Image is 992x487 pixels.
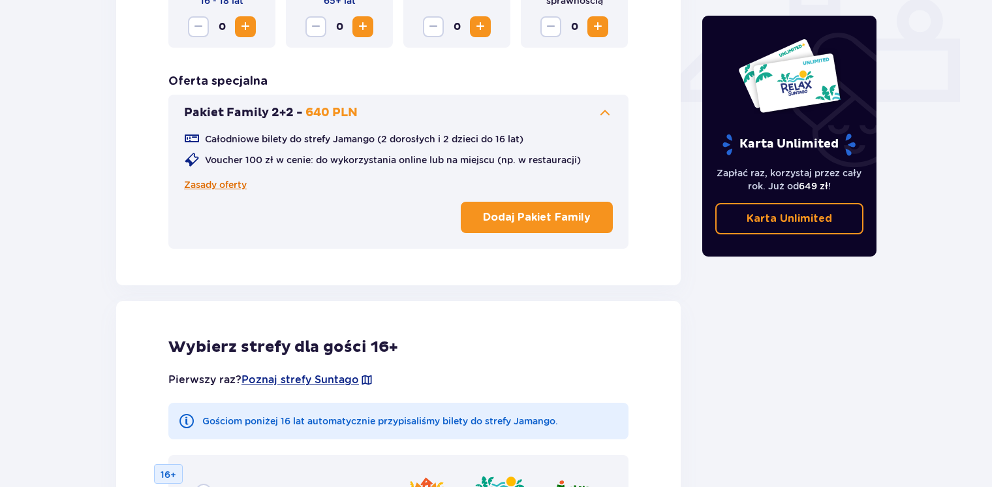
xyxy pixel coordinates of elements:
[184,105,613,121] button: Pakiet Family 2+2 -640 PLN
[168,74,268,89] h3: Oferta specjalna
[188,16,209,37] button: Zmniejsz
[168,338,628,357] h2: Wybierz strefy dla gości 16+
[483,210,591,225] p: Dodaj Pakiet Family
[446,16,467,37] span: 0
[329,16,350,37] span: 0
[205,133,523,146] p: Całodniowe bilety do strefy Jamango (2 dorosłych i 2 dzieci do 16 lat)
[461,202,613,233] button: Dodaj Pakiet Family
[211,16,232,37] span: 0
[241,373,359,387] a: Poznaj strefy Suntago
[205,153,581,166] p: Voucher 100 zł w cenie: do wykorzystania online lub na miejscu (np. w restauracji)
[470,16,491,37] button: Zwiększ
[564,16,585,37] span: 0
[721,133,857,156] p: Karta Unlimited
[184,105,303,121] p: Pakiet Family 2+2 -
[587,16,608,37] button: Zwiększ
[184,178,247,191] a: Zasady oferty
[352,16,373,37] button: Zwiększ
[202,415,558,428] p: Gościom poniżej 16 lat automatycznie przypisaliśmy bilety do strefy Jamango.
[540,16,561,37] button: Zmniejsz
[161,468,176,481] p: 16+
[305,105,358,121] p: 640 PLN
[799,181,828,191] span: 649 zł
[747,212,832,226] p: Karta Unlimited
[235,16,256,37] button: Zwiększ
[737,38,841,114] img: Dwie karty całoroczne do Suntago z napisem 'UNLIMITED RELAX', na białym tle z tropikalnymi liśćmi...
[715,203,864,234] a: Karta Unlimited
[715,166,864,193] p: Zapłać raz, korzystaj przez cały rok. Już od !
[423,16,444,37] button: Zmniejsz
[305,16,326,37] button: Zmniejsz
[168,373,373,387] p: Pierwszy raz?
